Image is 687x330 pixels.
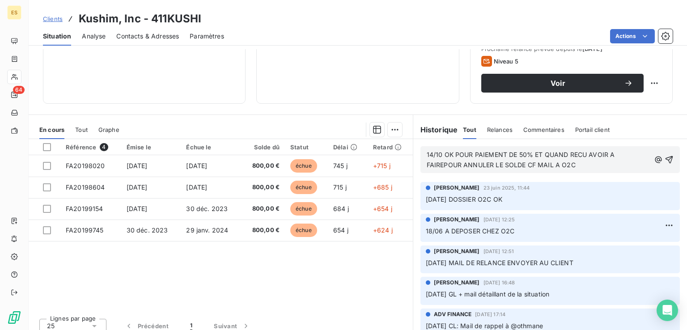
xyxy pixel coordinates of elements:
span: 800,00 € [246,204,280,213]
span: En cours [39,126,64,133]
span: ADV FINANCE [434,310,472,318]
span: [PERSON_NAME] [434,216,480,224]
span: FA20199745 [66,226,104,234]
div: Émise le [127,144,176,151]
span: [DATE] CL: Mail de rappel à @othmane [426,322,543,330]
span: 64 [13,86,25,94]
span: Relances [487,126,513,133]
span: [PERSON_NAME] [434,184,480,192]
span: Clients [43,15,63,22]
div: ES [7,5,21,20]
span: Graphe [98,126,119,133]
span: Niveau 5 [494,58,518,65]
span: Portail client [575,126,610,133]
span: échue [290,159,317,173]
span: 4 [100,143,108,151]
span: 800,00 € [246,161,280,170]
span: 18/06 A DEPOSER CHEZ O2C [426,227,515,235]
span: Commentaires [523,126,564,133]
div: Échue le [186,144,236,151]
span: Tout [463,126,476,133]
span: [DATE] 12:51 [483,249,514,254]
a: Clients [43,14,63,23]
span: 800,00 € [246,183,280,192]
span: Contacts & Adresses [116,32,179,41]
span: Tout [75,126,88,133]
img: Logo LeanPay [7,310,21,325]
span: [DATE] DOSSIER O2C OK [426,195,502,203]
span: 29 janv. 2024 [186,226,228,234]
span: [DATE] [127,162,148,169]
span: 23 juin 2025, 11:44 [483,185,530,190]
span: [DATE] GL + mail détaillant de la situation [426,290,549,298]
span: [DATE] [127,183,148,191]
span: FA20199154 [66,205,103,212]
span: [DATE] 16:48 [483,280,515,285]
span: +715 j [373,162,390,169]
div: Solde dû [246,144,280,151]
span: échue [290,202,317,216]
span: 14/10 OK POUR PAIEMENT DE 50% ET QUAND RECU AVOIR A FAIREPOUR ANNULER LE SOLDE CF MAIL A O2C [427,151,617,169]
span: 654 j [333,226,348,234]
span: [DATE] [127,205,148,212]
span: échue [290,224,317,237]
span: 30 déc. 2023 [127,226,168,234]
span: [DATE] [186,183,207,191]
span: [DATE] MAIL DE RELANCE ENVOYER AU CLIENT [426,259,573,267]
span: Analyse [82,32,106,41]
h3: Kushim, Inc - 411KUSHI [79,11,201,27]
span: Paramètres [190,32,224,41]
span: 745 j [333,162,348,169]
button: Actions [610,29,655,43]
span: Situation [43,32,71,41]
span: [DATE] 17:14 [475,312,505,317]
div: Statut [290,144,322,151]
h6: Historique [413,124,458,135]
span: [PERSON_NAME] [434,247,480,255]
div: Délai [333,144,362,151]
span: [DATE] 12:25 [483,217,515,222]
span: FA20198604 [66,183,105,191]
div: Open Intercom Messenger [657,300,678,321]
span: [PERSON_NAME] [434,279,480,287]
span: +654 j [373,205,392,212]
span: 684 j [333,205,349,212]
span: 800,00 € [246,226,280,235]
span: Voir [492,80,624,87]
span: +685 j [373,183,392,191]
div: Référence [66,143,116,151]
span: 30 déc. 2023 [186,205,228,212]
span: 715 j [333,183,347,191]
button: Voir [481,74,644,93]
span: +624 j [373,226,393,234]
div: Retard [373,144,407,151]
span: FA20198020 [66,162,105,169]
span: [DATE] [186,162,207,169]
span: échue [290,181,317,194]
